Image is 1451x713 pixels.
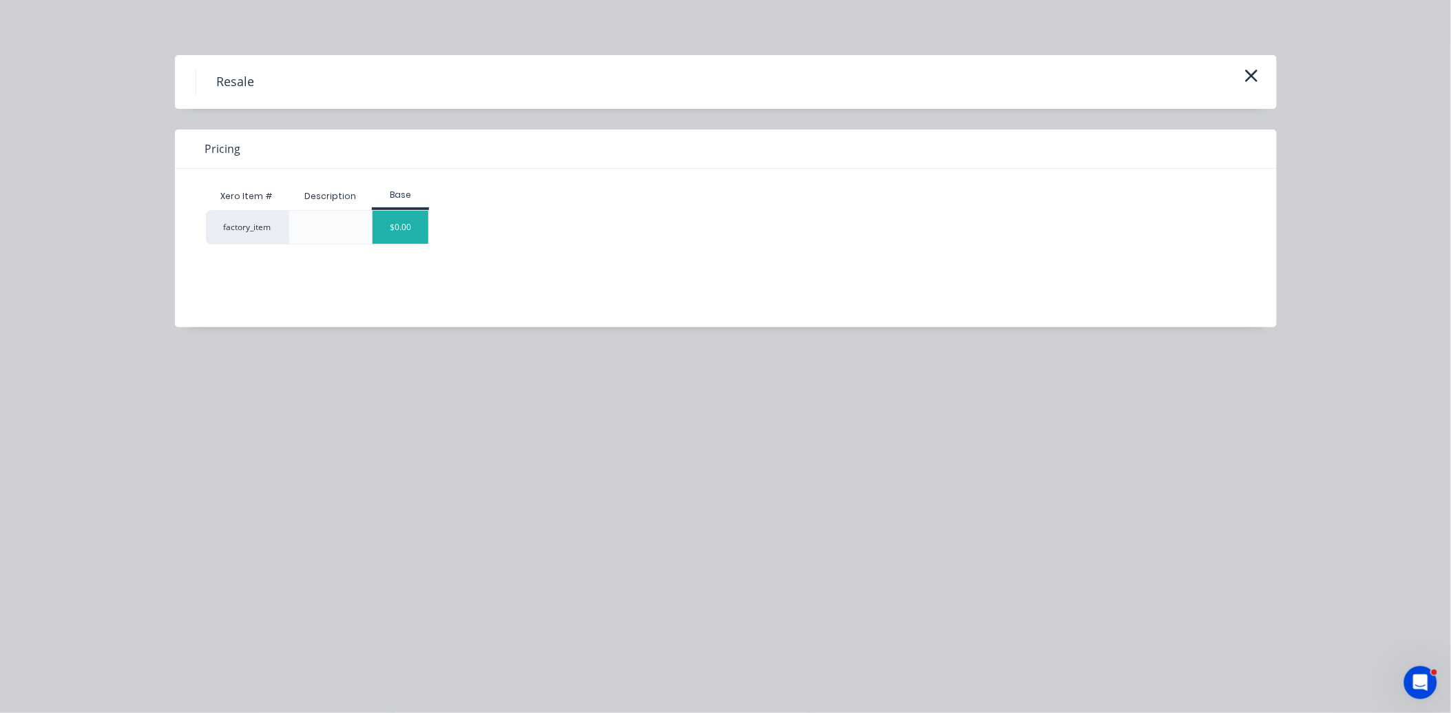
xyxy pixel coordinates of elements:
[206,183,289,210] div: Xero Item #
[206,210,289,245] div: factory_item
[372,189,429,201] div: Base
[293,179,367,214] div: Description
[196,69,275,95] h4: Resale
[1404,666,1437,699] iframe: Intercom live chat
[205,141,241,157] span: Pricing
[373,211,428,244] div: $0.00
